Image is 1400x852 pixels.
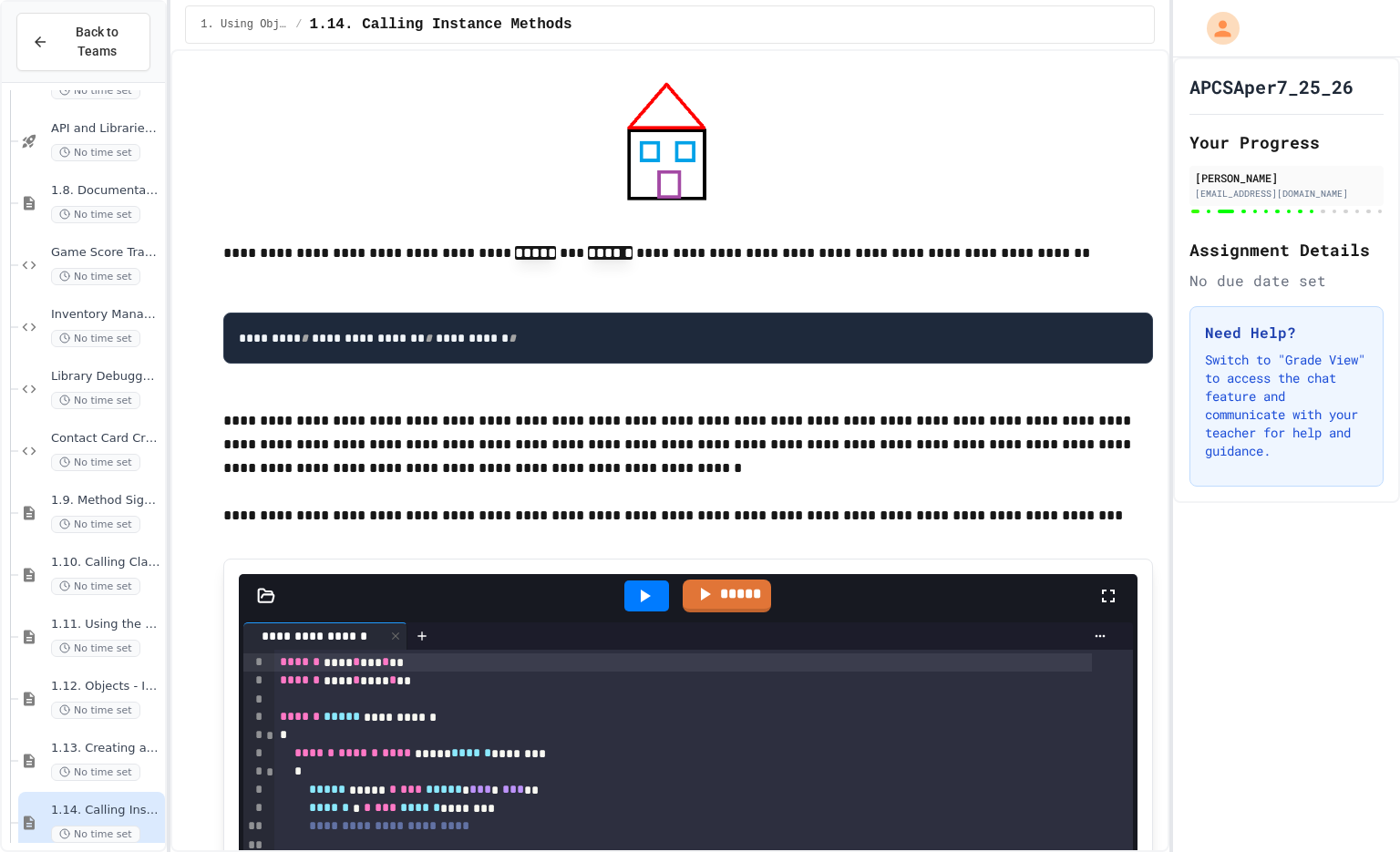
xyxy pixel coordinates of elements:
[1189,270,1384,292] div: No due date set
[51,702,140,719] span: No time set
[51,617,161,632] span: 1.11. Using the Math Class
[51,679,161,694] span: 1.12. Objects - Instances of Classes
[51,741,161,756] span: 1.13. Creating and Initializing Objects: Constructors
[51,121,161,137] span: API and Libraries - Topic 1.7
[1189,129,1384,155] h2: Your Progress
[310,14,572,36] span: 1.14. Calling Instance Methods
[51,803,161,818] span: 1.14. Calling Instance Methods
[1188,7,1244,49] div: My Account
[51,493,161,508] span: 1.9. Method Signatures
[51,330,140,347] span: No time set
[59,23,135,61] span: Back to Teams
[51,82,140,99] span: No time set
[51,578,140,595] span: No time set
[51,245,161,261] span: Game Score Tracker
[51,640,140,657] span: No time set
[1205,322,1368,344] h3: Need Help?
[51,183,161,199] span: 1.8. Documentation with Comments and Preconditions
[1189,74,1354,99] h1: APCSAper7_25_26
[1189,237,1384,262] h2: Assignment Details
[51,144,140,161] span: No time set
[51,516,140,533] span: No time set
[51,454,140,471] span: No time set
[1195,187,1378,200] div: [EMAIL_ADDRESS][DOMAIN_NAME]
[51,268,140,285] span: No time set
[51,206,140,223] span: No time set
[51,307,161,323] span: Inventory Management System
[51,431,161,447] span: Contact Card Creator
[51,826,140,843] span: No time set
[295,17,302,32] span: /
[51,555,161,570] span: 1.10. Calling Class Methods
[16,13,150,71] button: Back to Teams
[1205,351,1368,460] p: Switch to "Grade View" to access the chat feature and communicate with your teacher for help and ...
[51,392,140,409] span: No time set
[1195,169,1378,186] div: [PERSON_NAME]
[51,369,161,385] span: Library Debugger Challenge
[201,17,288,32] span: 1. Using Objects and Methods
[51,764,140,781] span: No time set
